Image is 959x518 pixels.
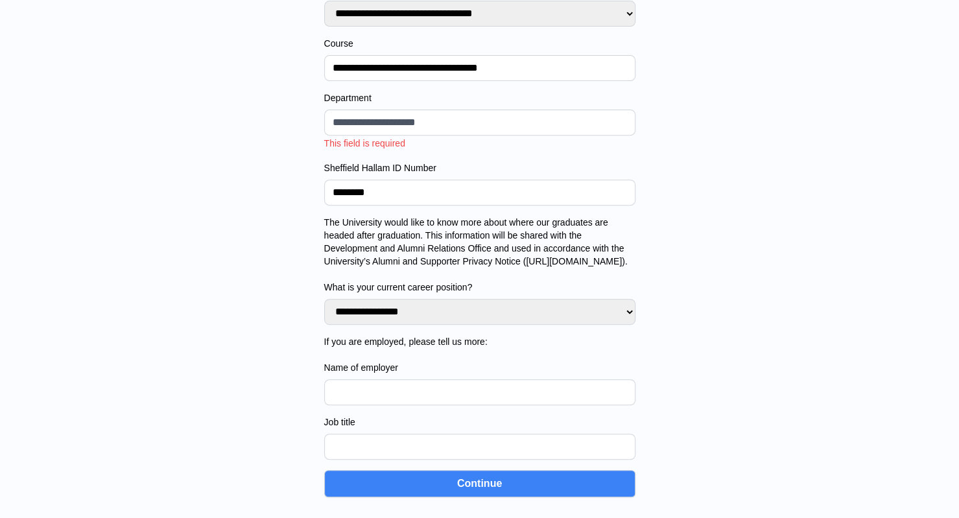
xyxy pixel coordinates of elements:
button: Continue [324,470,635,497]
span: This field is required [324,138,405,148]
label: The University would like to know more about where our graduates are headed after graduation. Thi... [324,216,635,294]
label: Job title [324,416,635,429]
label: Sheffield Hallam ID Number [324,161,635,174]
label: Department [324,91,635,104]
label: Course [324,37,635,50]
label: If you are employed, please tell us more: Name of employer [324,335,635,374]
